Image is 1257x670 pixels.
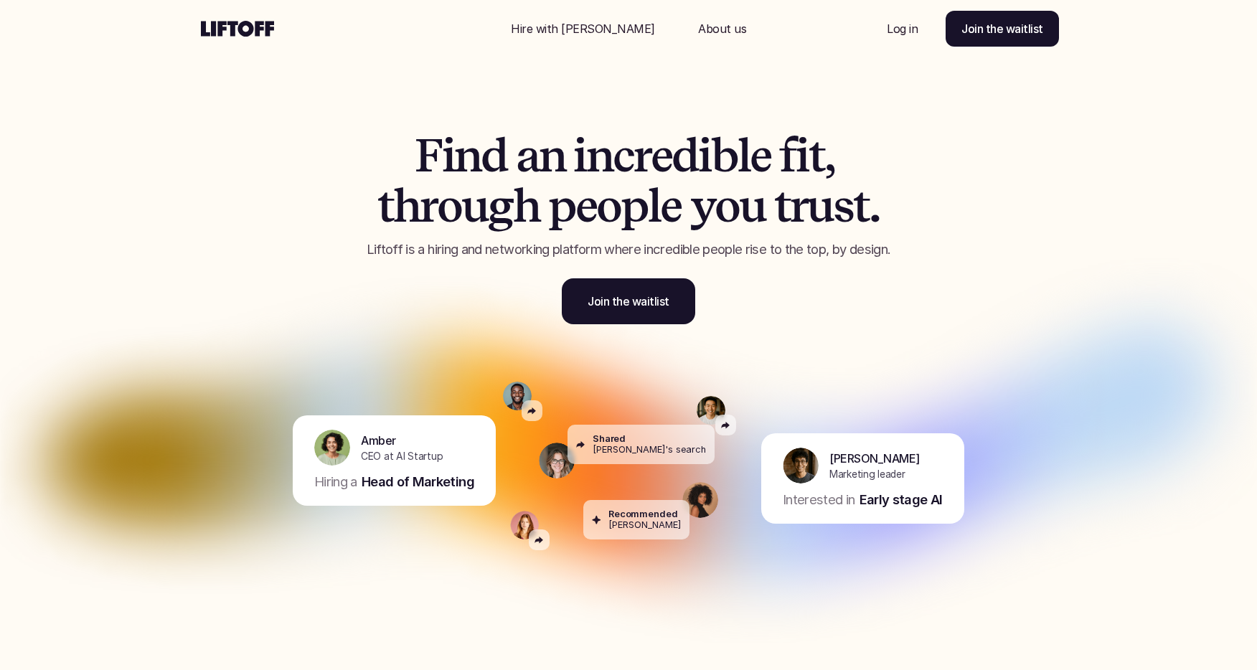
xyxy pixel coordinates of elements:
p: Hiring a [314,473,357,491]
p: [PERSON_NAME] [829,450,920,467]
span: o [715,181,739,231]
span: e [750,131,771,181]
a: Nav Link [681,11,763,46]
a: Nav Link [870,11,935,46]
p: [PERSON_NAME] [608,520,681,531]
p: Join the waitlist [588,293,669,310]
span: o [596,181,621,231]
span: h [513,181,540,231]
span: i [573,131,586,181]
span: F [415,131,442,181]
span: , [824,131,834,181]
span: y [690,181,715,231]
span: p [621,181,648,231]
p: Liftoff is a hiring and networking platform where incredible people rise to the top, by design. [324,240,933,259]
p: CEO at AI Startup [361,449,443,464]
span: i [442,131,455,181]
span: p [548,181,575,231]
span: r [420,181,437,231]
span: t [853,181,869,231]
span: e [660,181,682,231]
p: Shared [593,433,626,444]
span: f [779,131,796,181]
p: Marketing leader [829,467,905,482]
span: l [738,131,750,181]
span: h [393,181,420,231]
span: o [437,181,461,231]
a: Nav Link [494,11,672,46]
span: r [790,181,807,231]
a: Join the waitlist [946,11,1059,47]
span: n [539,131,565,181]
p: Hire with [PERSON_NAME] [511,20,655,37]
p: Log in [887,20,918,37]
span: g [487,181,513,231]
p: About us [698,20,746,37]
span: d [672,131,698,181]
span: i [796,131,809,181]
span: u [739,181,766,231]
span: d [481,131,507,181]
span: t [774,181,790,231]
span: i [698,131,711,181]
span: e [575,181,597,231]
span: n [586,131,613,181]
p: Amber [361,432,396,449]
span: n [454,131,481,181]
span: . [869,181,880,231]
span: s [833,181,853,231]
span: u [806,181,833,231]
span: t [809,131,824,181]
span: a [516,131,539,181]
span: b [711,131,738,181]
p: Interested in [783,491,855,509]
span: e [651,131,672,181]
p: Join the waitlist [961,20,1043,37]
a: Join the waitlist [562,278,695,324]
p: Head of Marketing [362,473,474,491]
span: c [613,131,634,181]
span: r [634,131,651,181]
span: u [461,181,488,231]
p: [PERSON_NAME]'s search [593,445,706,456]
span: t [377,181,393,231]
span: l [648,181,660,231]
p: Recommended [608,509,678,519]
p: Early stage AI [860,491,943,509]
